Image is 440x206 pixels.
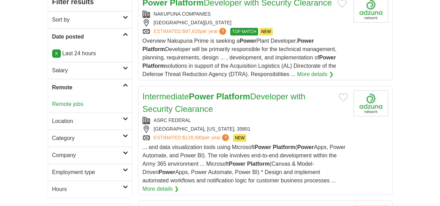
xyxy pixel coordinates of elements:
strong: Platform [247,161,270,167]
h2: Company [52,151,123,159]
a: Sort by [48,11,132,28]
h2: Category [52,134,123,142]
div: [GEOGRAPHIC_DATA][US_STATE] [143,19,348,26]
a: Date posted [48,28,132,45]
span: Overview Nakupuna Prime is seeking a Plant Developer. Developer will be primarily responsible for... [143,38,337,77]
strong: Power [319,55,336,60]
a: Location [48,113,132,130]
span: NEW [259,28,273,35]
a: Remote [48,79,132,96]
p: Last 24 hours [52,49,128,58]
h2: Employment type [52,168,123,176]
h2: Location [52,117,123,125]
div: [GEOGRAPHIC_DATA], [US_STATE], 35801 [143,125,348,133]
h2: Salary [52,66,123,75]
h2: Date posted [52,33,123,41]
span: $128,580 [182,135,202,140]
strong: Platform [143,46,165,52]
strong: Power [229,161,246,167]
h2: Hours [52,185,123,193]
div: ASRC FEDERAL [143,117,348,124]
a: Company [48,147,132,164]
strong: Platform [143,63,165,69]
strong: Power [159,169,175,175]
h2: Remote [52,83,123,92]
span: ? [219,28,226,35]
strong: Power [297,38,314,44]
a: Category [48,130,132,147]
a: ESTIMATED:$128,580per year? [154,134,231,142]
span: $97,835 [182,28,200,34]
span: TOP MATCH [230,28,258,35]
a: Employment type [48,164,132,181]
strong: Power [240,38,256,44]
span: NEW [233,134,246,142]
a: Remote jobs [52,101,83,107]
a: ESTIMATED:$97,835per year? [154,28,228,35]
strong: Platform [216,92,250,101]
span: ... and data visualization tools using Microsoft ( Apps, Power Automate, and Power BI). The role ... [143,144,345,183]
a: X [52,49,61,58]
a: IntermediatePower PlatformDeveloper with Security Clearance [143,92,305,114]
span: ? [222,134,229,141]
div: NAKUPUNA COMPANIES [143,10,348,18]
a: More details ❯ [297,70,334,79]
a: Hours [48,181,132,198]
button: Add to favorite jobs [339,93,348,101]
strong: Power [189,92,214,101]
strong: Power [297,144,314,150]
strong: Platform [273,144,295,150]
strong: Power [254,144,271,150]
img: Company logo [353,90,388,116]
a: More details ❯ [143,185,179,193]
a: Salary [48,62,132,79]
h2: Sort by [52,16,123,24]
